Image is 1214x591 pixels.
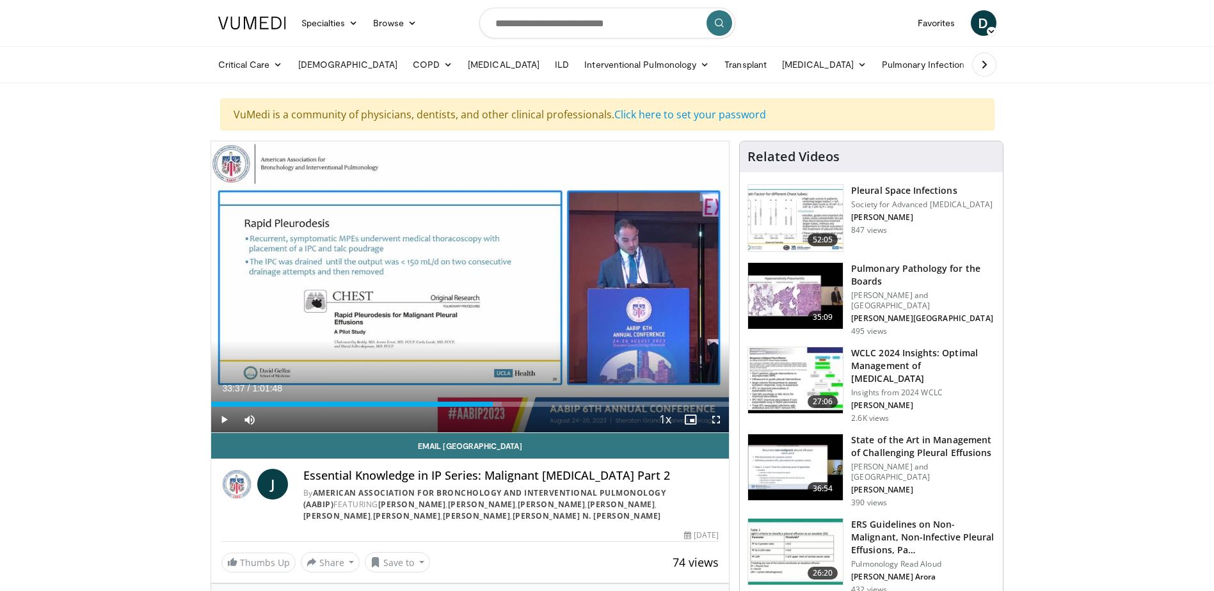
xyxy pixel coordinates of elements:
a: [PERSON_NAME] [443,510,511,521]
span: 26:20 [808,567,838,579]
p: 847 views [851,225,887,235]
h4: Related Videos [747,149,840,164]
a: [PERSON_NAME] [373,510,441,521]
span: 36:54 [808,482,838,495]
h4: Essential Knowledge in IP Series: Malignant [MEDICAL_DATA] Part 2 [303,469,719,483]
img: c3619b51-c3a0-49e4-9a95-3f69edafa347.150x105_q85_crop-smart_upscale.jpg [748,185,843,251]
button: Save to [365,552,430,572]
span: 1:01:48 [252,383,282,393]
a: 52:05 Pleural Space Infections Society for Advanced [MEDICAL_DATA] [PERSON_NAME] 847 views [747,184,995,252]
a: Interventional Pulmonology [577,52,717,77]
p: 2.6K views [851,413,889,423]
a: American Association for Bronchology and Interventional Pulmonology (AABIP) [303,487,666,510]
a: COPD [405,52,460,77]
p: [PERSON_NAME] [851,212,993,223]
p: Insights from 2024 WCLC [851,388,995,398]
a: Browse [365,10,424,36]
h3: ERS Guidelines on Non-Malignant, Non-Infective Pleural Effusions, Pa… [851,518,995,556]
button: Fullscreen [703,407,729,432]
span: 35:09 [808,311,838,324]
a: [MEDICAL_DATA] [774,52,874,77]
p: [PERSON_NAME] [851,400,995,411]
a: [PERSON_NAME] [587,499,655,510]
span: / [248,383,250,393]
a: [PERSON_NAME] N. [PERSON_NAME] [513,510,661,521]
p: 495 views [851,326,887,336]
div: Progress Bar [211,402,730,407]
a: Critical Care [211,52,291,77]
a: ILD [547,52,577,77]
a: Transplant [717,52,774,77]
a: Thumbs Up [221,553,296,572]
span: 74 views [673,555,719,570]
p: [PERSON_NAME] [851,485,995,495]
a: [PERSON_NAME] [448,499,516,510]
a: D [971,10,996,36]
button: Play [211,407,237,432]
p: [PERSON_NAME] and [GEOGRAPHIC_DATA] [851,290,995,311]
img: American Association for Bronchology and Interventional Pulmonology (AABIP) [221,469,252,500]
p: [PERSON_NAME][GEOGRAPHIC_DATA] [851,313,995,324]
p: Society for Advanced [MEDICAL_DATA] [851,200,993,210]
a: Pulmonary Infection [874,52,985,77]
h3: WCLC 2024 Insights: Optimal Management of [MEDICAL_DATA] [851,347,995,385]
span: 27:06 [808,395,838,408]
button: Enable picture-in-picture mode [678,407,703,432]
h3: Pleural Space Infections [851,184,993,197]
h3: State of the Art in Management of Challenging Pleural Effusions [851,434,995,459]
a: Email [GEOGRAPHIC_DATA] [211,433,730,459]
a: [MEDICAL_DATA] [460,52,547,77]
a: [DEMOGRAPHIC_DATA] [291,52,405,77]
a: J [257,469,288,500]
p: [PERSON_NAME] and [GEOGRAPHIC_DATA] [851,462,995,482]
video-js: Video Player [211,141,730,433]
button: Mute [237,407,262,432]
p: 390 views [851,498,887,508]
img: 35da1b2e-e06e-46cd-91b6-ae21797a2035.150x105_q85_crop-smart_upscale.jpg [748,434,843,501]
a: Favorites [910,10,963,36]
a: 35:09 Pulmonary Pathology for the Boards [PERSON_NAME] and [GEOGRAPHIC_DATA] [PERSON_NAME][GEOGRA... [747,262,995,336]
img: 3a403bee-3229-45b3-a430-6154aa75147a.150x105_q85_crop-smart_upscale.jpg [748,347,843,414]
a: [PERSON_NAME] [378,499,446,510]
a: Specialties [294,10,366,36]
a: 36:54 State of the Art in Management of Challenging Pleural Effusions [PERSON_NAME] and [GEOGRAPH... [747,434,995,508]
a: [PERSON_NAME] [518,499,586,510]
div: By FEATURING , , , , , , , [303,487,719,522]
a: [PERSON_NAME] [303,510,371,521]
input: Search topics, interventions [479,8,735,38]
button: Playback Rate [652,407,678,432]
span: 52:05 [808,233,838,246]
a: Click here to set your password [614,107,766,122]
p: [PERSON_NAME] Arora [851,572,995,582]
h3: Pulmonary Pathology for the Boards [851,262,995,288]
span: 33:37 [223,383,245,393]
div: [DATE] [684,530,719,541]
a: 27:06 WCLC 2024 Insights: Optimal Management of [MEDICAL_DATA] Insights from 2024 WCLC [PERSON_NA... [747,347,995,423]
img: fb57aec0-15a0-4ba7-a3d2-46a55252101d.150x105_q85_crop-smart_upscale.jpg [748,263,843,329]
div: VuMedi is a community of physicians, dentists, and other clinical professionals. [220,98,994,130]
img: 31eba31b-0c8b-490d-b502-8f3489415af0.150x105_q85_crop-smart_upscale.jpg [748,519,843,585]
p: Pulmonology Read Aloud [851,559,995,569]
img: VuMedi Logo [218,17,286,29]
button: Share [301,552,360,572]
